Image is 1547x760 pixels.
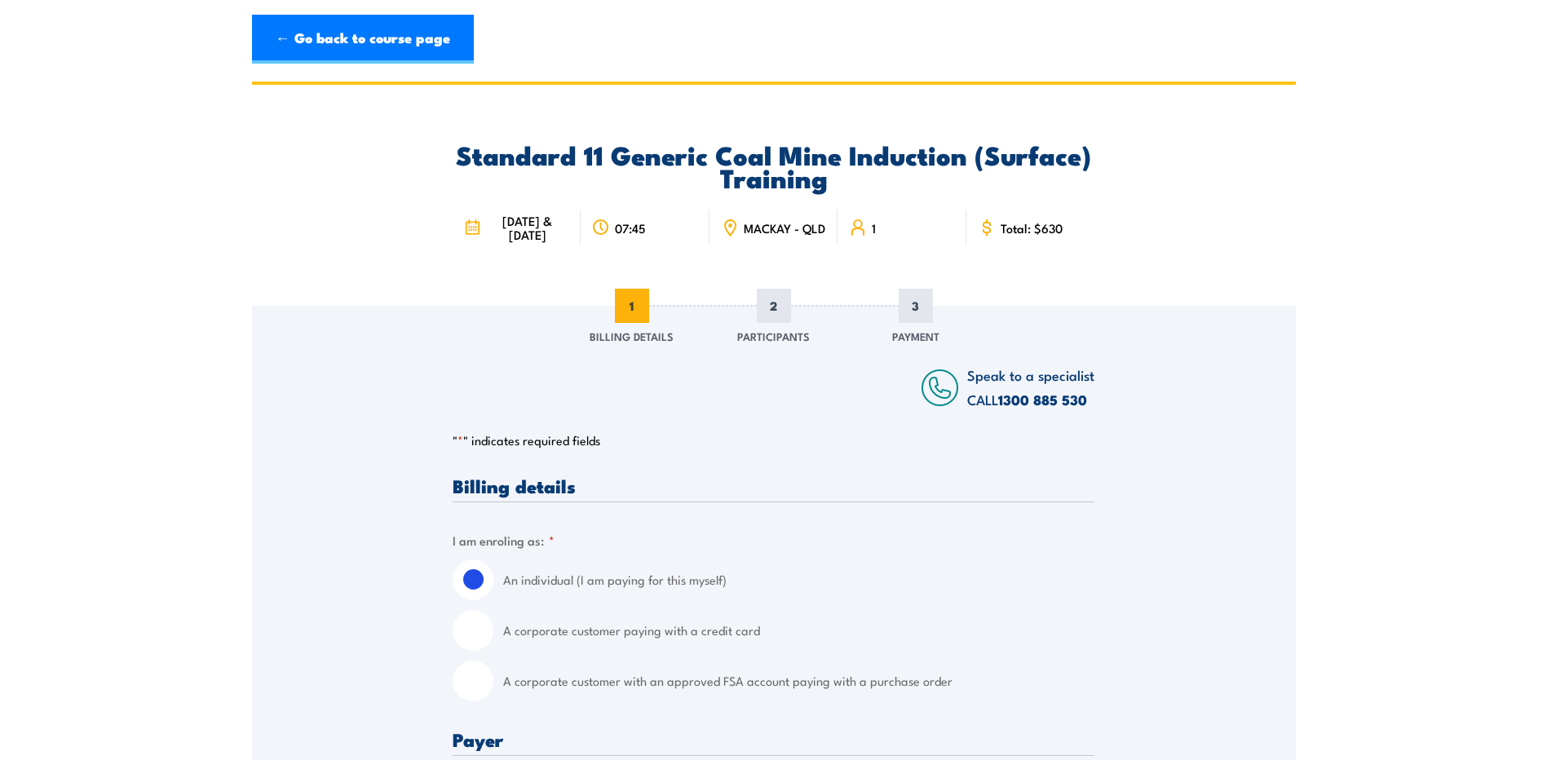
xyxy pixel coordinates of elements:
span: MACKAY - QLD [744,221,825,235]
p: " " indicates required fields [453,432,1094,448]
span: 3 [899,289,933,323]
span: 07:45 [615,221,646,235]
h2: Standard 11 Generic Coal Mine Induction (Surface) Training [453,143,1094,188]
span: Speak to a specialist CALL [967,365,1094,409]
h3: Billing details [453,476,1094,495]
a: 1300 885 530 [998,389,1087,410]
span: [DATE] & [DATE] [485,214,569,241]
span: 1 [872,221,876,235]
span: 1 [615,289,649,323]
label: A corporate customer with an approved FSA account paying with a purchase order [503,661,1094,701]
label: An individual (I am paying for this myself) [503,559,1094,600]
span: Participants [737,328,810,344]
span: Total: $630 [1001,221,1063,235]
span: Payment [892,328,939,344]
label: A corporate customer paying with a credit card [503,610,1094,651]
a: ← Go back to course page [252,15,474,64]
span: Billing Details [590,328,674,344]
span: 2 [757,289,791,323]
legend: I am enroling as: [453,531,555,550]
h3: Payer [453,730,1094,749]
